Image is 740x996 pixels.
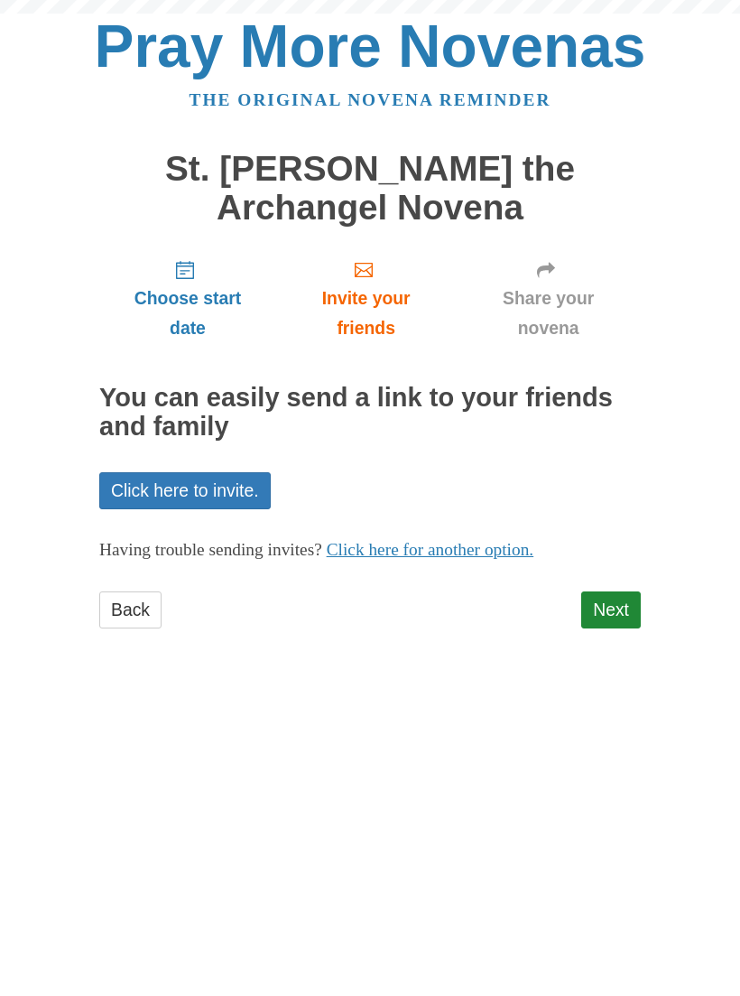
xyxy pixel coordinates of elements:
span: Share your novena [474,284,623,343]
span: Invite your friends [294,284,438,343]
a: Click here to invite. [99,472,271,509]
a: Next [581,591,641,628]
span: Having trouble sending invites? [99,540,322,559]
a: Back [99,591,162,628]
a: Share your novena [456,245,641,352]
h2: You can easily send a link to your friends and family [99,384,641,442]
h1: St. [PERSON_NAME] the Archangel Novena [99,150,641,227]
a: Choose start date [99,245,276,352]
span: Choose start date [117,284,258,343]
a: The original novena reminder [190,90,551,109]
a: Pray More Novenas [95,13,646,79]
a: Invite your friends [276,245,456,352]
a: Click here for another option. [327,540,534,559]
